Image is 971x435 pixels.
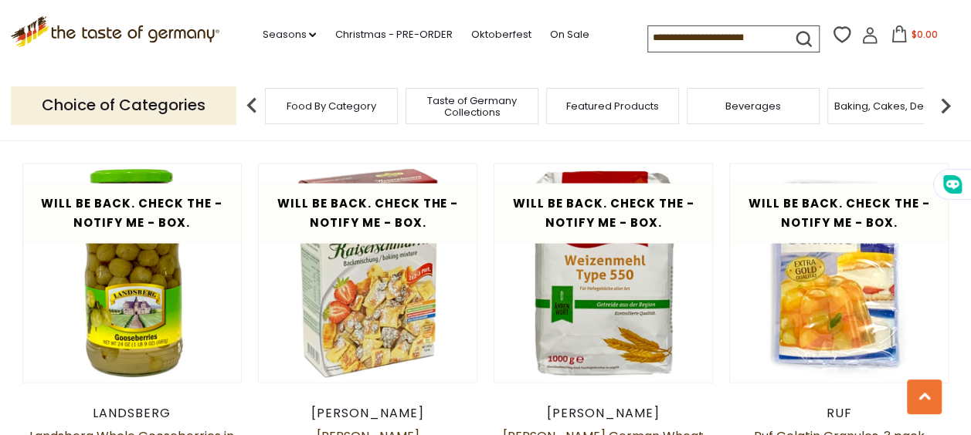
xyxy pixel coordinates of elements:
[881,25,947,49] button: $0.00
[236,90,267,121] img: previous arrow
[11,86,236,124] p: Choice of Categories
[287,100,376,112] a: Food By Category
[494,406,714,421] div: [PERSON_NAME]
[470,26,531,43] a: Oktoberfest
[549,26,589,43] a: On Sale
[730,164,949,383] img: Ruf Gelatin Granules, 3 pack
[930,90,961,121] img: next arrow
[911,28,937,41] span: $0.00
[494,164,713,383] img: Kathi German Wheat Flour Type 550 - 35 oz.
[23,164,242,383] img: Landsberg Whole Gooseberries in glass jar 24 oz.
[410,95,534,118] a: Taste of Germany Collections
[262,26,316,43] a: Seasons
[834,100,954,112] a: Baking, Cakes, Desserts
[22,406,243,421] div: Landsberg
[725,100,781,112] a: Beverages
[566,100,659,112] a: Featured Products
[729,406,949,421] div: Ruf
[258,406,478,421] div: [PERSON_NAME]
[334,26,452,43] a: Christmas - PRE-ORDER
[259,164,477,383] img: Werners Austrian Kaiserschmarrn Sweet Pancake Baking Mix,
